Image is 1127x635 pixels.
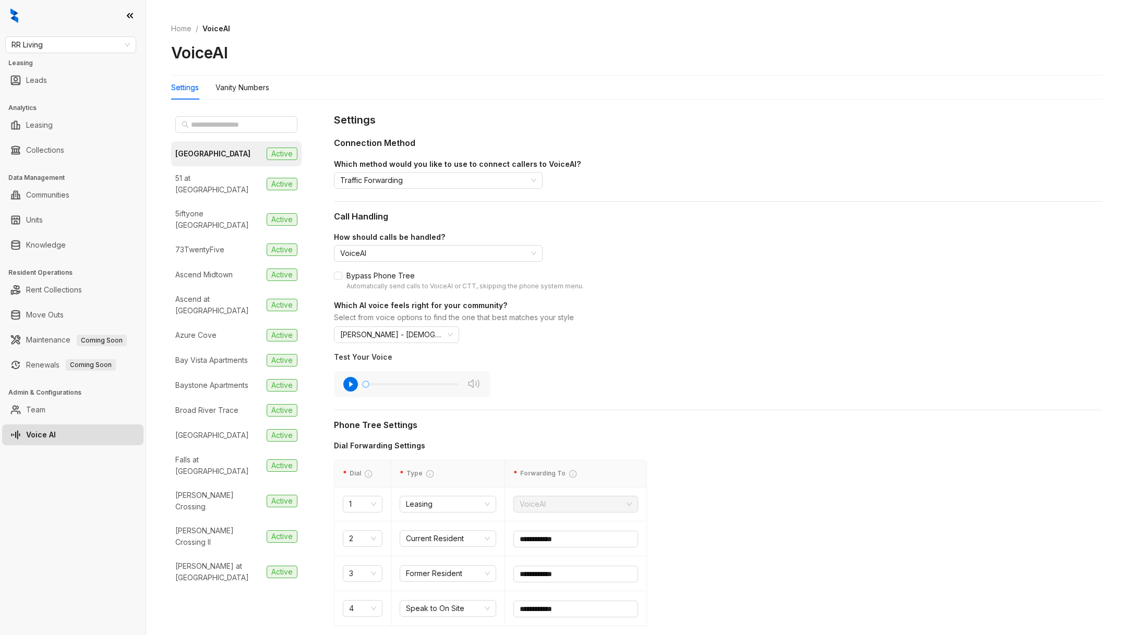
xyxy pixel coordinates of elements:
[175,294,262,316] div: Ascend at [GEOGRAPHIC_DATA]
[267,566,297,578] span: Active
[406,531,490,546] span: Current Resident
[26,70,47,91] a: Leads
[349,566,376,581] span: 3
[175,244,224,255] div: 73TwentyFive
[10,8,18,23] img: logo
[2,185,143,205] li: Communities
[175,560,262,583] div: [PERSON_NAME] at [GEOGRAPHIC_DATA]
[267,530,297,543] span: Active
[182,121,189,128] span: search
[8,103,146,113] h3: Analytics
[334,137,1102,150] div: Connection Method
[334,312,1102,325] div: Select from voice options to find the one that best matches your style
[169,23,194,34] a: Home
[400,469,496,479] div: Type
[175,148,250,160] div: [GEOGRAPHIC_DATA]
[2,115,143,136] li: Leasing
[175,355,248,366] div: Bay Vista Apartments
[26,140,64,161] a: Collections
[267,329,297,341] span: Active
[8,268,146,277] h3: Resident Operations
[267,404,297,417] span: Active
[2,70,143,91] li: Leads
[349,496,376,512] span: 1
[26,304,64,325] a: Move Outs
[520,496,632,512] span: VoiceAI
[196,23,198,34] li: /
[26,279,82,300] a: Rent Collections
[8,388,146,397] h3: Admin & Configurations
[2,279,143,300] li: Rent Collections
[349,601,376,616] span: 4
[267,268,297,281] span: Active
[334,158,1102,170] div: Which method would you like to use to connect callers to VoiceAI?
[11,37,130,53] span: RR Living
[267,243,297,256] span: Active
[175,329,217,341] div: Azure Cove
[334,112,1102,128] div: Settings
[171,43,228,63] h2: VoiceAI
[346,282,584,291] div: Automatically send calls to VoiceAI or CTT, skipping the phone system menu.
[267,379,297,392] span: Active
[202,24,230,33] span: VoiceAI
[267,459,297,472] span: Active
[513,469,638,479] div: Forwarding To
[2,210,143,230] li: Units
[2,140,143,161] li: Collections
[175,490,262,512] div: [PERSON_NAME] Crossing
[2,235,143,255] li: Knowledge
[406,566,490,581] span: Former Resident
[175,454,262,477] div: Falls at [GEOGRAPHIC_DATA]
[340,246,536,261] span: VoiceAI
[175,269,233,280] div: Ascend Midtown
[334,231,1102,243] div: How should calls be handled?
[343,469,382,479] div: Dial
[406,601,490,616] span: Speak to On Site
[342,270,588,291] span: Bypass Phone Tree
[175,405,238,416] div: Broad River Trace
[334,351,543,363] div: Test Your Voice
[26,355,116,375] a: RenewalsComing Soon
[334,440,647,451] div: Dial Forwarding Settings
[175,380,248,391] div: Baystone Apartments
[77,335,127,346] span: Coming Soon
[26,210,43,230] a: Units
[267,213,297,226] span: Active
[2,329,143,350] li: Maintenance
[2,424,143,445] li: Voice AI
[2,304,143,325] li: Move Outs
[267,429,297,442] span: Active
[349,531,376,546] span: 2
[215,82,269,93] div: Vanity Numbers
[26,424,56,445] a: Voice AI
[334,419,1102,432] div: Phone Tree Settings
[171,82,199,93] div: Settings
[66,359,116,371] span: Coming Soon
[340,327,453,343] span: Natasha - American Female
[2,399,143,420] li: Team
[406,496,490,512] span: Leasing
[267,148,297,160] span: Active
[175,525,262,548] div: [PERSON_NAME] Crossing II
[26,115,53,136] a: Leasing
[26,399,45,420] a: Team
[267,354,297,367] span: Active
[267,178,297,190] span: Active
[26,185,69,205] a: Communities
[340,173,536,188] span: Traffic Forwarding
[267,495,297,507] span: Active
[334,210,1102,223] div: Call Handling
[334,300,1102,311] div: Which AI voice feels right for your community?
[8,173,146,182] h3: Data Management
[8,58,146,68] h3: Leasing
[175,208,262,231] div: 5iftyone [GEOGRAPHIC_DATA]
[175,430,249,441] div: [GEOGRAPHIC_DATA]
[26,235,66,255] a: Knowledge
[175,173,262,196] div: 51 at [GEOGRAPHIC_DATA]
[267,299,297,311] span: Active
[2,355,143,375] li: Renewals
